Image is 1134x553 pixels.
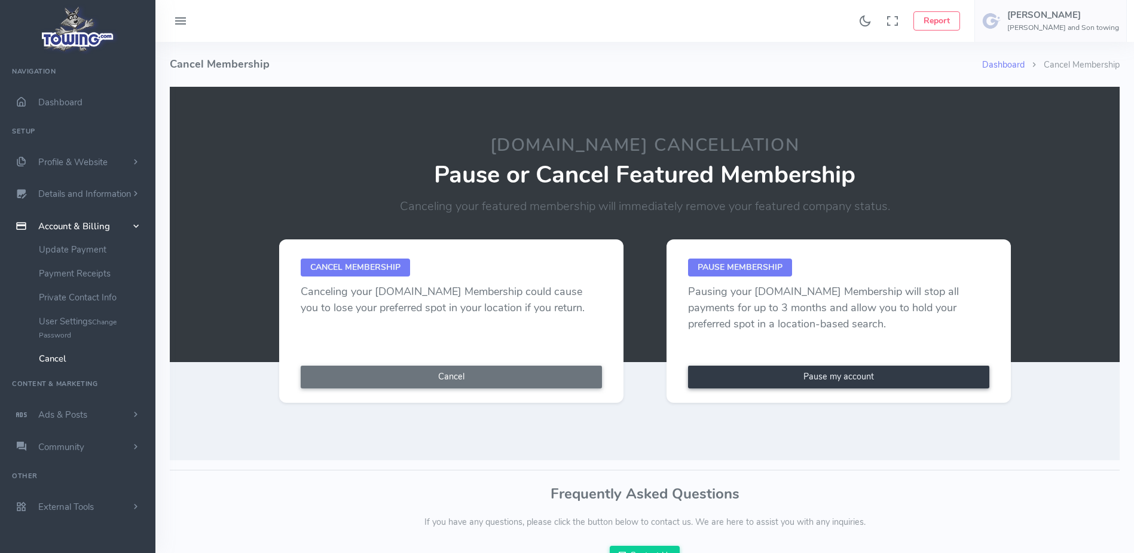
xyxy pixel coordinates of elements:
a: Dashboard [982,59,1025,71]
button: Report [913,11,960,31]
img: user-image [982,11,1001,31]
p: Pausing your [DOMAIN_NAME] Membership will stop all payments for up to 3 months and allow you to ... [688,284,989,332]
h2: [DOMAIN_NAME] Cancellation [258,136,1032,156]
p: Canceling your [DOMAIN_NAME] Membership could cause you to lose your preferred spot in your locat... [301,284,602,316]
span: External Tools [38,501,94,513]
span: Ads & Posts [38,409,87,421]
a: Update Payment [30,238,155,262]
span: Community [38,441,84,453]
span: Profile & Website [38,156,108,168]
p: Pause or Cancel Featured Membership [258,162,1032,188]
a: User SettingsChange Password [30,309,155,347]
span: Pause Membership [688,259,792,276]
span: Account & Billing [38,220,110,232]
a: Pause my account [688,366,989,388]
span: Details and Information [38,189,132,200]
a: Payment Receipts [30,262,155,285]
a: Private Contact Info [30,285,155,309]
span: Dashboard [38,96,82,108]
a: Cancel [30,347,155,370]
h5: [PERSON_NAME] [1007,10,1119,20]
li: Cancel Membership [1025,59,1120,72]
h3: Frequently Asked Questions [170,486,1120,502]
img: logo [38,4,118,54]
button: Cancel [301,366,602,388]
h6: [PERSON_NAME] and Son towing [1007,24,1119,32]
p: If you have any questions, please click the button below to contact us. We are here to assist you... [170,516,1120,529]
h4: Cancel Membership [170,42,982,87]
p: Canceling your featured membership will immediately remove your featured company status. [258,197,1032,215]
span: Cancel Membership [301,259,410,276]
